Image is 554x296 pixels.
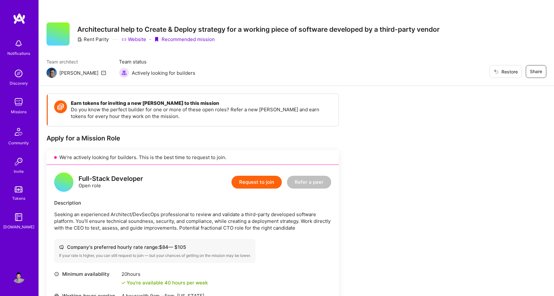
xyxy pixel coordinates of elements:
[119,58,195,65] span: Team status
[77,25,440,33] h3: Architectural help to Create & Deploy strategy for a working piece of software developed by a thi...
[79,175,143,182] div: Full-Stack Developer
[71,100,332,106] h4: Earn tokens for inviting a new [PERSON_NAME] to this mission
[154,37,159,42] i: icon PurpleRibbon
[11,270,27,283] a: User Avatar
[14,168,24,175] div: Invite
[287,176,331,189] button: Refer a peer
[77,37,82,42] i: icon CompanyGray
[122,36,146,43] a: Website
[3,224,34,230] div: [DOMAIN_NAME]
[149,36,151,43] div: ·
[154,36,215,43] div: Recommended mission
[11,108,27,115] div: Missions
[526,65,546,78] button: Share
[59,70,98,76] div: [PERSON_NAME]
[12,270,25,283] img: User Avatar
[46,150,339,165] div: We’re actively looking for builders. This is the best time to request to join.
[59,245,64,249] i: icon Cash
[122,279,208,286] div: You're available 40 hours per week
[122,271,208,277] div: 20 hours
[122,281,125,285] i: icon Check
[12,67,25,80] img: discovery
[54,272,59,276] i: icon Clock
[77,36,109,43] div: Rent Parity
[71,106,332,120] p: Do you know the perfect builder for one or more of these open roles? Refer a new [PERSON_NAME] an...
[11,124,26,140] img: Community
[12,155,25,168] img: Invite
[54,211,331,231] p: Seeking an experienced Architect/DevSecOps professional to review and validate a third-party deve...
[12,211,25,224] img: guide book
[12,195,25,202] div: Tokens
[101,70,106,75] i: icon Mail
[119,68,129,78] img: Actively looking for builders
[15,186,22,192] img: tokens
[46,134,339,142] div: Apply for a Mission Role
[494,68,518,75] span: Restore
[46,58,106,65] span: Team architect
[13,13,26,24] img: logo
[8,140,29,146] div: Community
[12,96,25,108] img: teamwork
[10,80,28,87] div: Discovery
[7,50,30,57] div: Notifications
[12,37,25,50] img: bell
[231,176,282,189] button: Request to join
[490,65,522,78] button: Restore
[79,175,143,189] div: Open role
[54,271,118,277] div: Minimum availability
[59,244,251,250] div: Company's preferred hourly rate range: $ 84 — $ 105
[46,68,57,78] img: Team Architect
[54,199,331,206] div: Description
[530,68,542,75] span: Share
[132,70,195,76] span: Actively looking for builders
[59,253,251,258] div: If your rate is higher, you can still request to join — but your chances of getting on the missio...
[54,100,67,113] img: Token icon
